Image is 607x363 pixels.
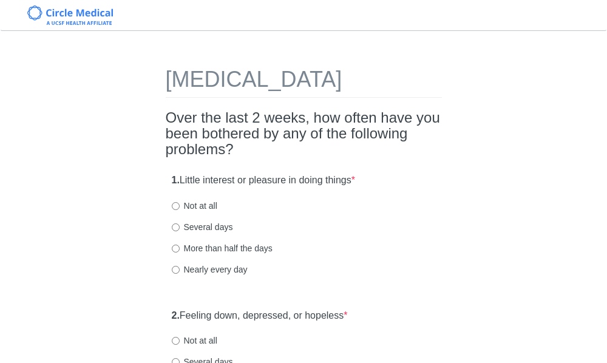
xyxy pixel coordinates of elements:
img: Circle Medical Logo [27,5,113,25]
input: Nearly every day [172,266,180,274]
label: Nearly every day [172,263,248,276]
h1: [MEDICAL_DATA] [166,67,442,98]
input: Several days [172,223,180,231]
label: More than half the days [172,242,273,254]
strong: 1. [172,175,180,185]
input: More than half the days [172,245,180,253]
h2: Over the last 2 weeks, how often have you been bothered by any of the following problems? [166,110,442,158]
input: Not at all [172,337,180,345]
label: Feeling down, depressed, or hopeless [172,309,348,323]
input: Not at all [172,202,180,210]
label: Little interest or pleasure in doing things [172,174,355,188]
label: Not at all [172,200,217,212]
label: Not at all [172,334,217,347]
strong: 2. [172,310,180,321]
label: Several days [172,221,233,233]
